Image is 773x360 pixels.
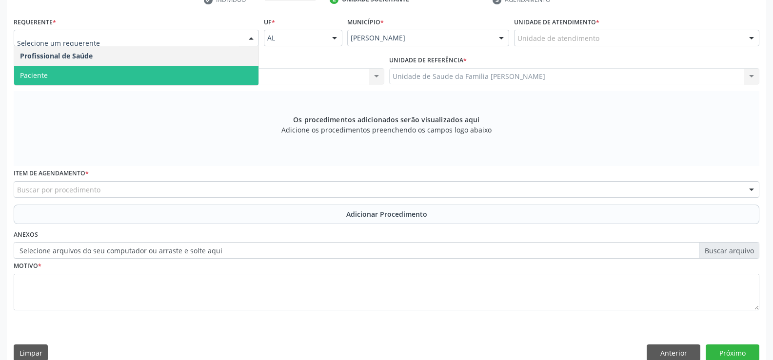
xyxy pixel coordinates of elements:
[17,33,239,53] input: Selecione um requerente
[14,166,89,181] label: Item de agendamento
[347,15,384,30] label: Município
[267,33,322,43] span: AL
[351,33,489,43] span: [PERSON_NAME]
[389,53,467,68] label: Unidade de referência
[20,51,93,60] span: Profissional de Saúde
[20,71,48,80] span: Paciente
[17,185,100,195] span: Buscar por procedimento
[14,259,41,274] label: Motivo
[514,15,599,30] label: Unidade de atendimento
[293,114,479,125] span: Os procedimentos adicionados serão visualizados aqui
[517,33,599,43] span: Unidade de atendimento
[346,209,427,219] span: Adicionar Procedimento
[264,15,275,30] label: UF
[14,15,56,30] label: Requerente
[14,227,38,243] label: Anexos
[281,125,492,135] span: Adicione os procedimentos preenchendo os campos logo abaixo
[14,205,759,224] button: Adicionar Procedimento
